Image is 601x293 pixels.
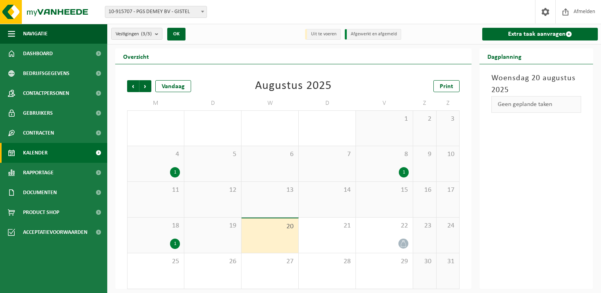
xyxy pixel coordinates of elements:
[479,48,529,64] h2: Dagplanning
[188,186,237,195] span: 12
[360,257,409,266] span: 29
[127,96,184,110] td: M
[360,115,409,123] span: 1
[115,48,157,64] h2: Overzicht
[131,186,180,195] span: 11
[188,222,237,230] span: 19
[441,257,456,266] span: 31
[417,257,432,266] span: 30
[491,96,581,113] div: Geen geplande taken
[105,6,207,18] span: 10-915707 - PGS DEMEY BV - GISTEL
[131,257,180,266] span: 25
[23,103,53,123] span: Gebruikers
[245,150,294,159] span: 6
[23,24,48,44] span: Navigatie
[417,115,432,123] span: 2
[23,222,87,242] span: Acceptatievoorwaarden
[105,6,207,17] span: 10-915707 - PGS DEMEY BV - GISTEL
[360,186,409,195] span: 15
[417,150,432,159] span: 9
[441,222,456,230] span: 24
[184,96,242,110] td: D
[255,80,332,92] div: Augustus 2025
[127,80,139,92] span: Vorige
[417,186,432,195] span: 16
[155,80,191,92] div: Vandaag
[399,167,409,177] div: 1
[170,239,180,249] div: 1
[305,29,341,40] li: Uit te voeren
[23,163,54,183] span: Rapportage
[437,96,460,110] td: Z
[23,123,54,143] span: Contracten
[417,222,432,230] span: 23
[299,96,356,110] td: D
[441,186,456,195] span: 17
[433,80,460,92] a: Print
[23,64,70,83] span: Bedrijfsgegevens
[23,44,53,64] span: Dashboard
[303,222,352,230] span: 21
[303,150,352,159] span: 7
[441,150,456,159] span: 10
[139,80,151,92] span: Volgende
[360,222,409,230] span: 22
[188,257,237,266] span: 26
[131,150,180,159] span: 4
[170,167,180,177] div: 1
[188,150,237,159] span: 5
[23,183,57,202] span: Documenten
[23,143,48,163] span: Kalender
[303,257,352,266] span: 28
[167,28,186,40] button: OK
[245,222,294,231] span: 20
[356,96,413,110] td: V
[242,96,299,110] td: W
[131,222,180,230] span: 18
[141,31,152,37] count: (3/3)
[23,83,69,103] span: Contactpersonen
[345,29,401,40] li: Afgewerkt en afgemeld
[116,28,152,40] span: Vestigingen
[111,28,162,40] button: Vestigingen(3/3)
[491,72,581,96] h3: Woensdag 20 augustus 2025
[360,150,409,159] span: 8
[245,186,294,195] span: 13
[245,257,294,266] span: 27
[440,83,453,90] span: Print
[303,186,352,195] span: 14
[413,96,437,110] td: Z
[23,202,59,222] span: Product Shop
[441,115,456,123] span: 3
[482,28,598,40] a: Extra taak aanvragen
